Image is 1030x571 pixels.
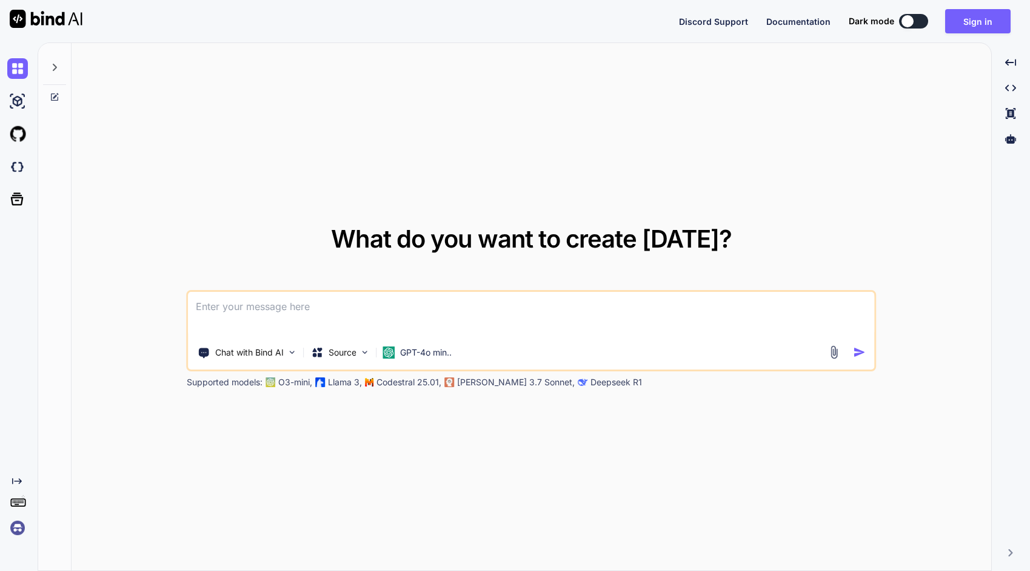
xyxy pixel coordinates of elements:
p: Supported models: [187,376,263,388]
img: Pick Models [360,347,370,357]
img: Bind AI [10,10,82,28]
img: Llama2 [316,377,326,387]
img: githubLight [7,124,28,144]
p: Deepseek R1 [590,376,642,388]
img: chat [7,58,28,79]
img: GPT-4o mini [383,346,395,359]
img: icon [853,346,866,359]
span: Discord Support [679,16,748,27]
p: Source [329,346,356,359]
img: claude [578,377,588,387]
img: attachment [827,345,841,359]
p: Chat with Bind AI [215,346,284,359]
img: darkCloudIdeIcon [7,157,28,177]
button: Discord Support [679,15,748,28]
button: Sign in [945,9,1011,33]
img: Mistral-AI [366,378,374,387]
span: Dark mode [849,15,894,27]
p: Codestral 25.01, [376,376,441,388]
img: Pick Tools [287,347,298,357]
p: GPT-4o min.. [400,346,452,359]
img: claude [445,377,455,387]
p: [PERSON_NAME] 3.7 Sonnet, [457,376,575,388]
img: signin [7,518,28,538]
img: GPT-4 [266,377,276,387]
p: Llama 3, [328,376,362,388]
p: O3-mini, [278,376,312,388]
img: ai-studio [7,91,28,112]
span: What do you want to create [DATE]? [331,224,732,254]
span: Documentation [766,16,831,27]
button: Documentation [766,15,831,28]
